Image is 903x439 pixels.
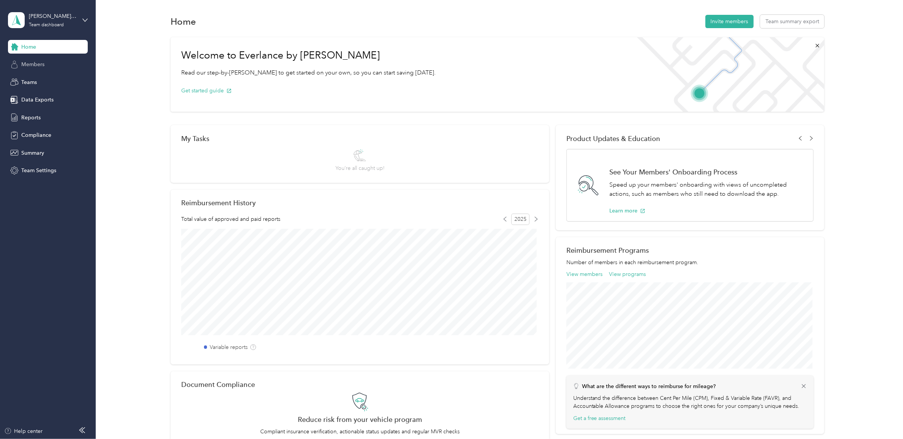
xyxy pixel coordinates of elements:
div: My Tasks [181,135,539,143]
h1: See Your Members' Onboarding Process [609,168,805,176]
button: Help center [4,427,43,435]
h2: Document Compliance [181,380,255,388]
span: Product Updates & Education [566,135,660,143]
img: Welcome to everlance [629,37,824,112]
span: Home [21,43,36,51]
p: What are the different ways to reimburse for mileage? [582,382,716,390]
p: Compliant insurance verification, actionable status updates and regular MVR checks [181,428,539,436]
h2: Reduce risk from your vehicle program [181,415,539,423]
span: Teams [21,78,37,86]
span: Total value of approved and paid reports [181,215,280,223]
p: Understand the difference between Cent Per Mile (CPM), Fixed & Variable Rate (FAVR), and Accounta... [573,394,807,410]
h1: Welcome to Everlance by [PERSON_NAME] [181,49,436,62]
p: Read our step-by-[PERSON_NAME] to get started on your own, so you can start saving [DATE]. [181,68,436,78]
span: 2025 [511,214,530,225]
div: Team dashboard [29,23,64,27]
button: Team summary export [760,15,824,28]
button: Learn more [609,207,645,215]
span: Compliance [21,131,51,139]
div: [PERSON_NAME] Team [29,12,76,20]
button: Get a free assessment [573,414,626,422]
p: Speed up your members' onboarding with views of uncompleted actions, such as members who still ne... [609,180,805,199]
button: Get started guide [181,87,232,95]
label: Variable reports [210,343,248,351]
button: View programs [609,270,646,278]
button: Invite members [705,15,754,28]
h2: Reimbursement History [181,199,256,207]
h2: Reimbursement Programs [566,246,814,254]
span: Team Settings [21,166,56,174]
span: Summary [21,149,44,157]
span: Reports [21,114,41,122]
h1: Home [171,17,196,25]
span: Data Exports [21,96,54,104]
iframe: Everlance-gr Chat Button Frame [860,396,903,439]
p: Number of members in each reimbursement program. [566,258,814,266]
button: View members [566,270,603,278]
span: Members [21,60,44,68]
span: You’re all caught up! [335,164,384,172]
